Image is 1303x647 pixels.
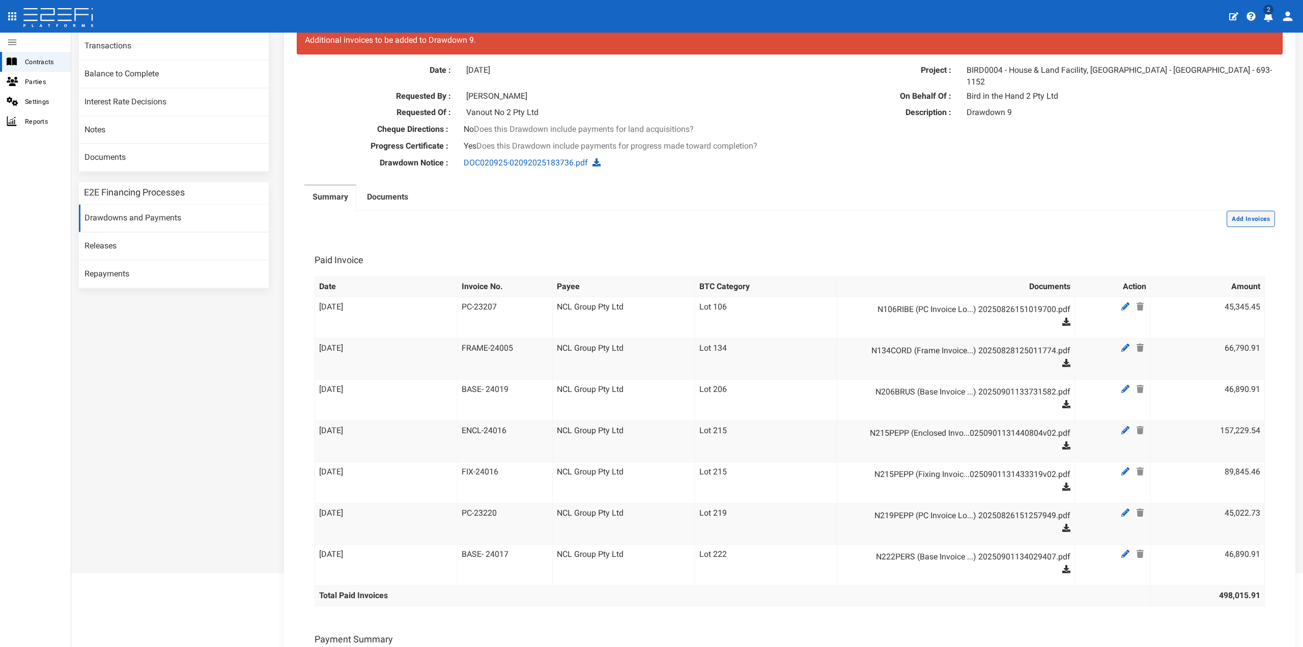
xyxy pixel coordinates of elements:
[25,96,63,107] span: Settings
[798,65,959,76] label: Project :
[315,339,458,380] td: [DATE]
[1134,507,1146,519] a: Delete Payee
[695,462,837,503] td: Lot 215
[1151,380,1265,421] td: 46,890.91
[297,11,1283,54] div: Additional invoices to be added to Drawdown 9.
[1134,300,1146,313] a: Delete Payee
[552,277,695,297] th: Payee
[552,545,695,586] td: NCL Group Pty Ltd
[315,277,458,297] th: Date
[464,158,588,167] a: DOC020925-02092025183736.pdf
[1134,383,1146,396] a: Delete Payee
[959,65,1283,88] div: BIRD0004 - House & Land Facility, [GEOGRAPHIC_DATA] - [GEOGRAPHIC_DATA] - 693-1152
[959,91,1283,102] div: Bird in the Hand 2 Pty Ltd
[852,549,1070,565] a: N222PERS (Base Invoice ...) 20250901134029407.pdf
[315,586,1151,606] th: Total Paid Invoices
[474,124,694,134] span: Does this Drawdown include payments for land acquisitions?
[852,384,1070,400] a: N206BRUS (Base Invoice ...) 20250901133731582.pdf
[458,297,553,339] td: PC-23207
[1151,586,1265,606] th: 498,015.91
[695,277,837,297] th: BTC Category
[313,191,348,203] label: Summary
[456,124,1123,135] div: No
[79,117,269,144] a: Notes
[852,343,1070,359] a: N134CORD (Frame Invoice...) 20250828125011774.pdf
[798,91,959,102] label: On Behalf Of :
[79,33,269,60] a: Transactions
[315,256,363,265] h3: Paid Invoice
[315,545,458,586] td: [DATE]
[852,508,1070,524] a: N219PEPP (PC Invoice Lo...) 20250826151257949.pdf
[79,89,269,116] a: Interest Rate Decisions
[1227,213,1275,223] a: Add Invoices
[289,157,456,169] label: Drawdown Notice :
[315,297,458,339] td: [DATE]
[1134,465,1146,478] a: Delete Payee
[695,545,837,586] td: Lot 222
[297,91,459,102] label: Requested By :
[1151,421,1265,462] td: 157,229.54
[1227,211,1275,227] button: Add Invoices
[79,61,269,88] a: Balance to Complete
[552,503,695,545] td: NCL Group Pty Ltd
[552,339,695,380] td: NCL Group Pty Ltd
[79,205,269,232] a: Drawdowns and Payments
[695,421,837,462] td: Lot 215
[1134,342,1146,354] a: Delete Payee
[315,635,393,644] h3: Payment Summary
[25,116,63,127] span: Reports
[1151,462,1265,503] td: 89,845.46
[25,76,63,88] span: Parties
[79,233,269,260] a: Releases
[458,545,553,586] td: BASE- 24017
[1074,277,1150,297] th: Action
[552,462,695,503] td: NCL Group Pty Ltd
[458,421,553,462] td: ENCL-24016
[458,462,553,503] td: FIX-24016
[695,339,837,380] td: Lot 134
[1134,424,1146,437] a: Delete Payee
[552,421,695,462] td: NCL Group Pty Ltd
[367,191,408,203] label: Documents
[695,297,837,339] td: Lot 106
[315,462,458,503] td: [DATE]
[798,107,959,119] label: Description :
[852,425,1070,441] a: N215PEPP (Enclosed Invo...0250901131440804v02.pdf
[459,107,782,119] div: Vanout No 2 Pty Ltd
[959,107,1283,119] div: Drawdown 9
[1134,548,1146,560] a: Delete Payee
[1151,503,1265,545] td: 45,022.73
[459,91,782,102] div: [PERSON_NAME]
[695,503,837,545] td: Lot 219
[476,141,757,151] span: Does this Drawdown include payments for progress made toward completion?
[25,56,63,68] span: Contracts
[1151,297,1265,339] td: 45,345.45
[359,186,416,211] a: Documents
[289,140,456,152] label: Progress Certificate :
[1151,339,1265,380] td: 66,790.91
[552,380,695,421] td: NCL Group Pty Ltd
[458,380,553,421] td: BASE- 24019
[852,301,1070,318] a: N106RIBE (PC Invoice Lo...) 20250826151019700.pdf
[297,65,459,76] label: Date :
[458,339,553,380] td: FRAME-24005
[297,107,459,119] label: Requested Of :
[84,188,185,197] h3: E2E Financing Processes
[552,297,695,339] td: NCL Group Pty Ltd
[458,503,553,545] td: PC-23220
[315,421,458,462] td: [DATE]
[852,466,1070,483] a: N215PEPP (Fixing Invoic...0250901131433319v02.pdf
[456,140,1123,152] div: Yes
[695,380,837,421] td: Lot 206
[1151,545,1265,586] td: 46,890.91
[458,277,553,297] th: Invoice No.
[1151,277,1265,297] th: Amount
[79,144,269,172] a: Documents
[837,277,1074,297] th: Documents
[79,261,269,288] a: Repayments
[289,124,456,135] label: Cheque Directions :
[459,65,782,76] div: [DATE]
[315,380,458,421] td: [DATE]
[304,186,356,211] a: Summary
[315,503,458,545] td: [DATE]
